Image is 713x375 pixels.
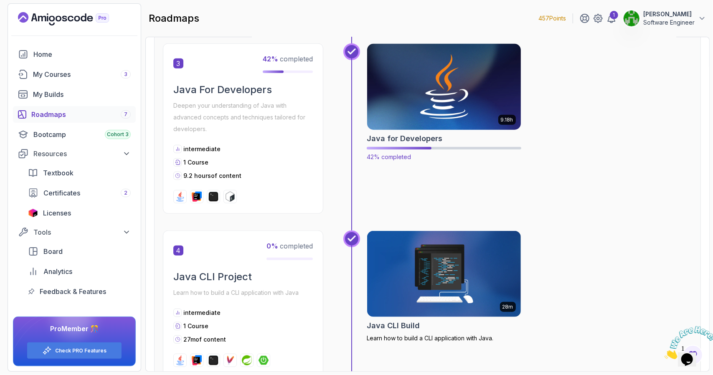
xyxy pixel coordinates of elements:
[502,304,513,310] p: 28m
[40,286,106,296] span: Feedback & Features
[173,83,313,96] h2: Java For Developers
[610,11,618,19] div: 1
[33,49,131,59] div: Home
[183,159,208,166] span: 1 Course
[263,55,313,63] span: completed
[208,355,218,365] img: terminal logo
[43,168,74,178] span: Textbook
[18,12,128,25] a: Landing page
[266,242,278,250] span: 0 %
[661,323,713,362] iframe: chat widget
[33,149,131,159] div: Resources
[538,14,566,23] p: 457 Points
[149,12,199,25] h2: roadmaps
[23,283,136,300] a: feedback
[13,46,136,63] a: home
[43,188,80,198] span: Certificates
[367,43,521,161] a: Java for Developers card9.18hJava for Developers42% completed
[43,246,63,256] span: Board
[173,287,313,299] p: Learn how to build a CLI application with Java
[263,55,278,63] span: 42 %
[23,205,136,221] a: licenses
[55,347,107,354] a: Check PRO Features
[23,185,136,201] a: certificates
[3,3,55,36] img: Chat attention grabber
[23,165,136,181] a: textbook
[23,243,136,260] a: board
[13,66,136,83] a: courses
[501,117,513,123] p: 9.18h
[183,335,226,344] p: 27m of content
[192,192,202,202] img: intellij logo
[107,131,129,138] span: Cohort 3
[173,246,183,256] span: 4
[124,111,127,118] span: 7
[624,10,639,26] img: user profile image
[225,192,235,202] img: bash logo
[33,129,131,139] div: Bootcamp
[266,242,313,250] span: completed
[43,266,72,276] span: Analytics
[183,145,221,153] p: intermediate
[643,10,695,18] p: [PERSON_NAME]
[367,320,420,332] h2: Java CLI Build
[363,42,525,132] img: Java for Developers card
[367,334,521,342] p: Learn how to build a CLI application with Java.
[13,146,136,161] button: Resources
[367,153,411,160] span: 42% completed
[173,270,313,284] h2: Java CLI Project
[175,192,185,202] img: java logo
[623,10,706,27] button: user profile image[PERSON_NAME]Software Engineer
[33,227,131,237] div: Tools
[33,89,131,99] div: My Builds
[606,13,617,23] a: 1
[124,71,127,78] span: 3
[192,355,202,365] img: intellij logo
[23,263,136,280] a: analytics
[28,209,38,217] img: jetbrains icon
[13,106,136,123] a: roadmaps
[3,3,7,10] span: 1
[367,231,521,317] img: Java CLI Build card
[27,342,122,359] button: Check PRO Features
[242,355,252,365] img: spring logo
[13,126,136,143] a: bootcamp
[208,192,218,202] img: terminal logo
[13,86,136,103] a: builds
[259,355,269,365] img: spring-boot logo
[124,190,127,196] span: 2
[643,18,695,27] p: Software Engineer
[367,133,442,144] h2: Java for Developers
[183,172,241,180] p: 9.2 hours of content
[13,225,136,240] button: Tools
[225,355,235,365] img: maven logo
[43,208,71,218] span: Licenses
[31,109,131,119] div: Roadmaps
[173,100,313,135] p: Deepen your understanding of Java with advanced concepts and techniques tailored for developers.
[175,355,185,365] img: java logo
[367,231,521,342] a: Java CLI Build card28mJava CLI BuildLearn how to build a CLI application with Java.
[33,69,131,79] div: My Courses
[173,58,183,68] span: 3
[183,322,208,329] span: 1 Course
[183,309,221,317] p: intermediate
